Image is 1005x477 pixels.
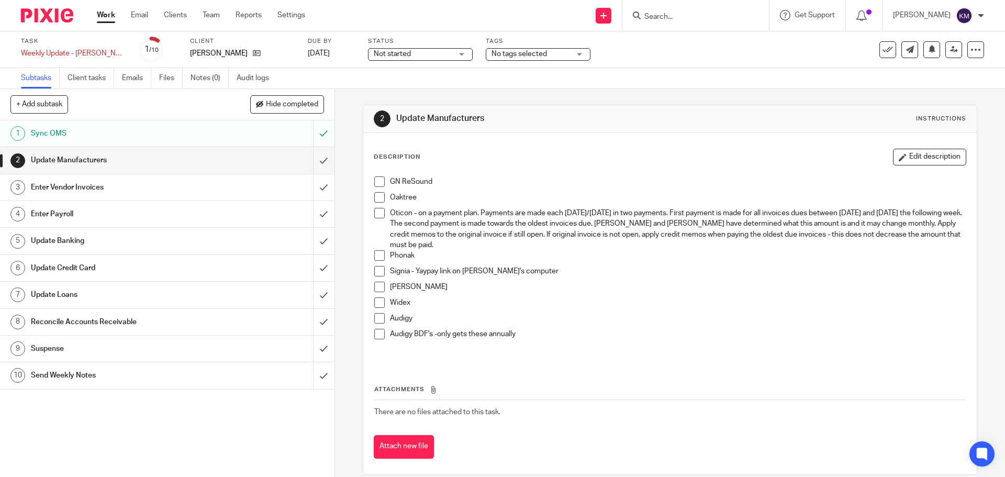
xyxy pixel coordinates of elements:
label: Due by [308,37,355,46]
div: 2 [10,153,25,168]
span: Attachments [374,386,425,392]
p: Oticon - on a payment plan. Payments are made each [DATE]/[DATE] in two payments. First payment i... [390,208,965,250]
div: 2 [374,110,390,127]
span: Get Support [795,12,835,19]
label: Task [21,37,126,46]
div: Instructions [916,115,966,123]
h1: Update Manufacturers [396,113,693,124]
p: [PERSON_NAME] [893,10,951,20]
p: Signia - Yaypay link on [PERSON_NAME]'s computer [390,266,965,276]
h1: Update Banking [31,233,212,249]
h1: Enter Vendor Invoices [31,180,212,195]
div: 9 [10,341,25,356]
h1: Update Manufacturers [31,152,212,168]
div: 1 [10,126,25,141]
h1: Reconcile Accounts Receivable [31,314,212,330]
label: Tags [486,37,590,46]
a: Files [159,68,183,88]
img: svg%3E [956,7,973,24]
span: Hide completed [266,101,318,109]
img: Pixie [21,8,73,23]
span: [DATE] [308,50,330,57]
label: Client [190,37,295,46]
p: Oaktree [390,192,965,203]
div: 8 [10,315,25,329]
a: Subtasks [21,68,60,88]
h1: Send Weekly Notes [31,368,212,383]
div: 1 [144,43,159,56]
div: 3 [10,180,25,195]
div: 6 [10,261,25,275]
div: 5 [10,234,25,249]
p: GN ReSound [390,176,965,187]
div: 4 [10,207,25,221]
p: Widex [390,297,965,308]
a: Settings [277,10,305,20]
h1: Sync OMS [31,126,212,141]
h1: Suspense [31,341,212,357]
button: Hide completed [250,95,324,113]
button: Attach new file [374,435,434,459]
button: Edit description [893,149,966,165]
small: /10 [149,47,159,53]
p: Phonak [390,250,965,261]
h1: Update Credit Card [31,260,212,276]
button: + Add subtask [10,95,68,113]
p: Audigy [390,313,965,324]
div: 7 [10,287,25,302]
a: Reports [236,10,262,20]
a: Email [131,10,148,20]
a: Team [203,10,220,20]
div: Weekly Update - [PERSON_NAME] 2 [21,48,126,59]
p: [PERSON_NAME] [190,48,248,59]
span: No tags selected [492,50,547,58]
a: Work [97,10,115,20]
h1: Update Loans [31,287,212,303]
input: Search [643,13,738,22]
a: Clients [164,10,187,20]
p: Description [374,153,420,161]
a: Audit logs [237,68,277,88]
a: Notes (0) [191,68,229,88]
a: Emails [122,68,151,88]
label: Status [368,37,473,46]
h1: Enter Payroll [31,206,212,222]
span: There are no files attached to this task. [374,408,500,416]
p: [PERSON_NAME] [390,282,965,292]
span: Not started [374,50,411,58]
a: Client tasks [68,68,114,88]
p: Audigy BDF's -only gets these annually [390,329,965,339]
div: Weekly Update - Fligor 2 [21,48,126,59]
div: 10 [10,368,25,383]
